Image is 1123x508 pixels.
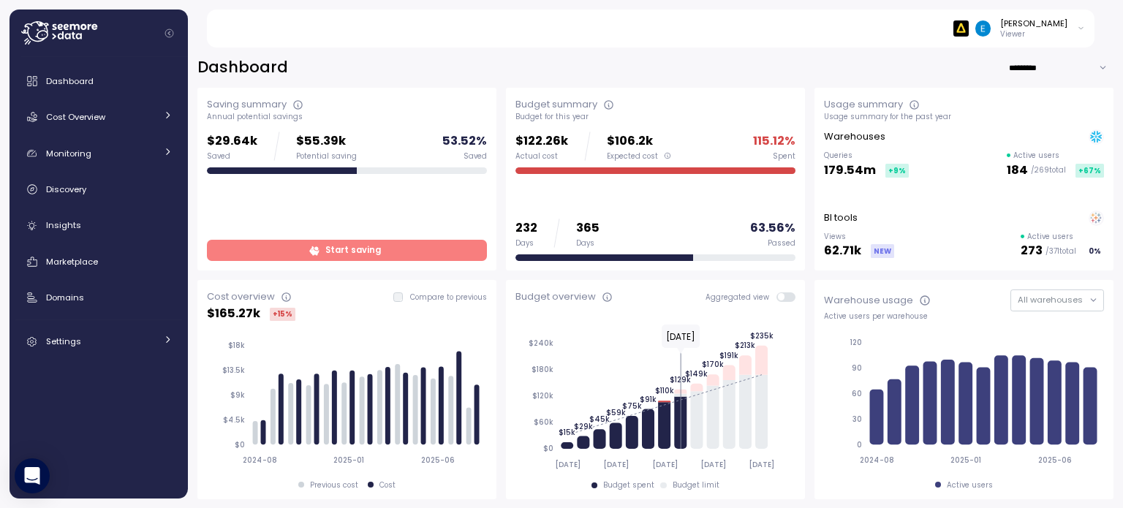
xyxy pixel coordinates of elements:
div: Warehouse usage [824,293,913,308]
p: 62.71k [824,241,861,261]
p: $29.64k [207,132,257,151]
tspan: $0 [235,440,245,450]
span: Dashboard [46,75,94,87]
tspan: $91k [640,394,657,403]
p: BI tools [824,211,858,225]
p: 273 [1021,241,1043,261]
p: Viewer [1000,29,1067,39]
button: All warehouses [1010,289,1104,311]
div: 0 % [1086,244,1104,258]
tspan: 2025-06 [1038,455,1072,465]
tspan: 2025-01 [950,455,981,465]
tspan: $45k [589,414,610,424]
div: Saved [464,151,487,162]
p: 365 [576,219,600,238]
p: 184 [1007,161,1028,181]
div: Previous cost [310,480,358,490]
tspan: $240k [529,338,553,348]
div: Budget spent [603,480,654,490]
tspan: $18k [228,341,245,350]
a: Discovery [15,175,182,204]
div: Spent [773,151,795,162]
div: Saving summary [207,97,287,112]
tspan: $149k [685,368,708,378]
img: ACg8ocLeOUqxLG1j9yG-7_YPCufMCiby9mzhP4EPglfTV-ctGv0nqQ=s96-c [975,20,991,36]
tspan: $191k [719,350,738,360]
tspan: $110k [654,386,673,395]
tspan: $9k [230,390,245,400]
tspan: 90 [852,363,862,373]
a: Cost Overview [15,102,182,132]
div: Actual cost [515,151,568,162]
tspan: 60 [852,389,862,398]
tspan: 2025-06 [421,455,455,465]
tspan: [DATE] [700,460,726,469]
p: 53.52 % [442,132,487,151]
tspan: $75k [622,401,642,411]
div: Budget for this year [515,112,795,122]
span: Discovery [46,183,86,195]
a: Monitoring [15,139,182,168]
span: Insights [46,219,81,231]
div: Potential saving [296,151,357,162]
tspan: $180k [532,365,553,374]
span: Settings [46,335,81,347]
div: Cost overview [207,289,275,304]
p: Compare to previous [410,292,487,303]
div: Days [576,238,600,249]
tspan: $59k [606,408,626,417]
tspan: $235k [749,331,773,341]
span: Domains [46,292,84,303]
tspan: $129k [670,374,691,384]
tspan: $213k [735,341,755,350]
tspan: 2024-08 [860,455,894,465]
div: Usage summary [824,97,903,112]
span: Expected cost [607,151,658,162]
div: +9 % [885,164,909,178]
p: $122.26k [515,132,568,151]
tspan: [DATE] [651,460,677,469]
tspan: $13.5k [222,365,245,375]
p: $106.2k [607,132,672,151]
p: Warehouses [824,129,885,144]
span: All warehouses [1018,294,1083,306]
tspan: 2025-01 [333,455,364,465]
div: Budget summary [515,97,597,112]
a: Start saving [207,240,487,261]
p: 115.12 % [753,132,795,151]
tspan: [DATE] [554,460,580,469]
span: Marketplace [46,256,98,268]
p: $ 165.27k [207,304,260,324]
div: Budget limit [673,480,719,490]
div: Active users [947,480,993,490]
span: Monitoring [46,148,91,159]
tspan: $0 [543,444,553,453]
tspan: $15k [559,428,575,437]
p: Active users [1013,151,1059,161]
span: Start saving [325,240,381,260]
span: Aggregated view [706,292,776,302]
div: Days [515,238,537,249]
tspan: $60k [534,417,553,427]
tspan: $170k [702,360,724,369]
a: Insights [15,211,182,240]
div: Active users per warehouse [824,311,1104,322]
p: Active users [1027,232,1073,242]
p: 232 [515,219,537,238]
a: Dashboard [15,67,182,96]
p: 63.56 % [750,219,795,238]
a: Domains [15,283,182,312]
div: Cost [379,480,396,490]
div: +15 % [270,308,295,321]
div: Annual potential savings [207,112,487,122]
div: Saved [207,151,257,162]
div: Passed [768,238,795,249]
button: Collapse navigation [160,28,178,39]
a: Marketplace [15,247,182,276]
tspan: 0 [857,440,862,450]
tspan: 2024-08 [243,455,277,465]
img: 6628aa71fabf670d87b811be.PNG [953,20,969,36]
p: Queries [824,151,909,161]
div: [PERSON_NAME] [1000,18,1067,29]
tspan: 120 [850,338,862,347]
